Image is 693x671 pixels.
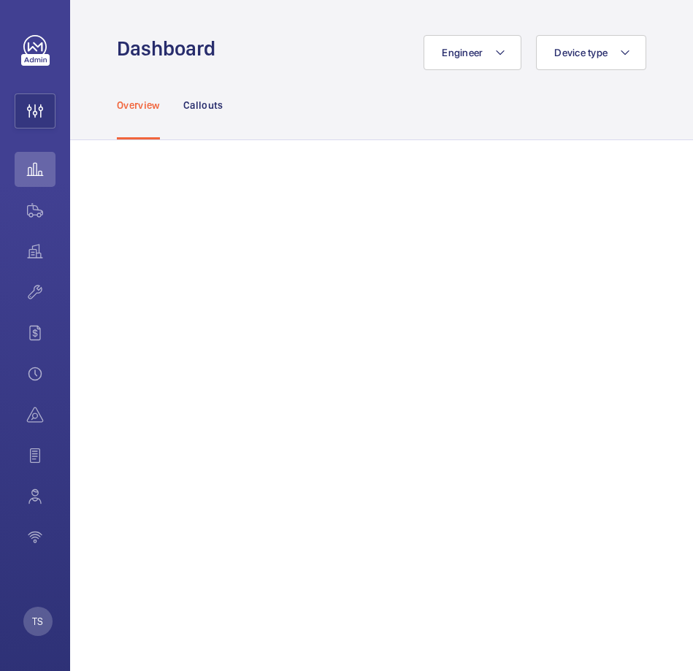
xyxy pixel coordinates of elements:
button: Engineer [424,35,521,70]
button: Device type [536,35,646,70]
p: TS [32,614,43,629]
span: Engineer [442,47,483,58]
p: Callouts [183,98,223,112]
h1: Dashboard [117,35,224,62]
span: Device type [554,47,608,58]
p: Overview [117,98,160,112]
